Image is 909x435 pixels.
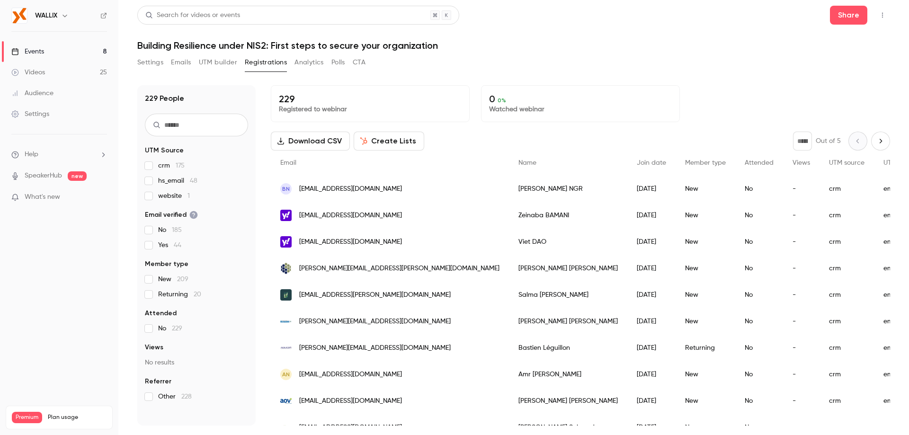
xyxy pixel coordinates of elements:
[676,282,735,308] div: New
[627,388,676,414] div: [DATE]
[820,308,874,335] div: crm
[354,132,424,151] button: Create Lists
[820,335,874,361] div: crm
[145,377,171,386] span: Referrer
[12,412,42,423] span: Premium
[820,282,874,308] div: crm
[145,146,184,155] span: UTM Source
[735,176,783,202] div: No
[509,335,627,361] div: Bastien Léguillon
[280,395,292,407] img: swn.aov.de
[294,55,324,70] button: Analytics
[11,109,49,119] div: Settings
[25,150,38,160] span: Help
[627,176,676,202] div: [DATE]
[353,55,365,70] button: CTA
[25,192,60,202] span: What's new
[25,171,62,181] a: SpeakerHub
[181,393,192,400] span: 228
[783,229,820,255] div: -
[816,136,841,146] p: Out of 5
[11,150,107,160] li: help-dropdown-opener
[158,240,181,250] span: Yes
[783,361,820,388] div: -
[489,105,672,114] p: Watched webinar
[735,388,783,414] div: No
[171,55,191,70] button: Emails
[199,55,237,70] button: UTM builder
[820,255,874,282] div: crm
[299,317,451,327] span: [PERSON_NAME][EMAIL_ADDRESS][DOMAIN_NAME]
[145,358,248,367] p: No results
[735,282,783,308] div: No
[176,162,185,169] span: 175
[96,193,107,202] iframe: Noticeable Trigger
[158,191,190,201] span: website
[172,325,182,332] span: 229
[12,8,27,23] img: WALLIX
[509,308,627,335] div: [PERSON_NAME] [PERSON_NAME]
[489,93,672,105] p: 0
[820,388,874,414] div: crm
[735,308,783,335] div: No
[518,160,536,166] span: Name
[676,388,735,414] div: New
[299,423,402,433] span: [EMAIL_ADDRESS][DOMAIN_NAME]
[145,146,248,401] section: facet-groups
[676,202,735,229] div: New
[299,184,402,194] span: [EMAIL_ADDRESS][DOMAIN_NAME]
[145,259,188,269] span: Member type
[158,324,182,333] span: No
[820,229,874,255] div: crm
[299,237,402,247] span: [EMAIL_ADDRESS][DOMAIN_NAME]
[145,343,163,352] span: Views
[145,93,184,104] h1: 229 People
[282,185,290,193] span: BN
[280,160,296,166] span: Email
[145,10,240,20] div: Search for videos or events
[177,276,188,283] span: 209
[637,160,666,166] span: Join date
[158,225,182,235] span: No
[509,388,627,414] div: [PERSON_NAME] [PERSON_NAME]
[676,308,735,335] div: New
[783,202,820,229] div: -
[783,388,820,414] div: -
[280,289,292,301] img: enterprisets.com
[676,361,735,388] div: New
[871,132,890,151] button: Next page
[299,396,402,406] span: [EMAIL_ADDRESS][DOMAIN_NAME]
[137,40,890,51] h1: Building Resilience under NIS2: First steps to secure your organization
[137,55,163,70] button: Settings
[190,178,197,184] span: 48
[820,202,874,229] div: crm
[187,193,190,199] span: 1
[627,202,676,229] div: [DATE]
[509,255,627,282] div: [PERSON_NAME] [PERSON_NAME]
[11,68,45,77] div: Videos
[783,282,820,308] div: -
[783,255,820,282] div: -
[331,55,345,70] button: Polls
[820,361,874,388] div: crm
[509,229,627,255] div: Viet DAO
[829,160,864,166] span: UTM source
[627,229,676,255] div: [DATE]
[299,211,402,221] span: [EMAIL_ADDRESS][DOMAIN_NAME]
[282,370,290,379] span: AN
[735,361,783,388] div: No
[745,160,774,166] span: Attended
[145,210,198,220] span: Email verified
[676,176,735,202] div: New
[280,263,292,274] img: finance-ni.gov.uk
[48,414,107,421] span: Plan usage
[627,335,676,361] div: [DATE]
[783,308,820,335] div: -
[158,290,201,299] span: Returning
[158,392,192,401] span: Other
[174,242,181,249] span: 44
[280,210,292,221] img: yahoo.fr
[68,171,87,181] span: new
[627,282,676,308] div: [DATE]
[830,6,867,25] button: Share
